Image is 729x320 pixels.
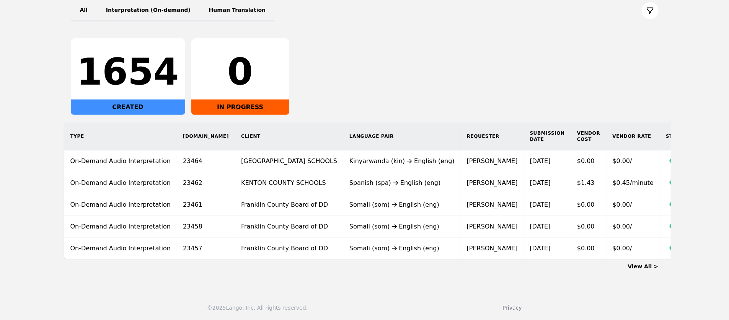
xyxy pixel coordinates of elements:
[343,122,461,150] th: Language Pair
[642,2,659,19] button: Filter
[571,122,607,150] th: Vendor Cost
[530,201,551,208] time: [DATE]
[207,304,308,312] div: © 2025 Lango, Inc. All rights reserved.
[64,172,177,194] td: On-Demand Audio Interpretation
[64,122,177,150] th: Type
[349,222,455,231] div: Somali (som) English (eng)
[613,223,632,230] span: $0.00/
[613,201,632,208] span: $0.00/
[502,305,522,311] a: Privacy
[461,122,524,150] th: Requester
[235,150,343,172] td: [GEOGRAPHIC_DATA] SCHOOLS
[71,100,185,115] div: CREATED
[530,223,551,230] time: [DATE]
[571,150,607,172] td: $0.00
[613,245,632,252] span: $0.00/
[77,54,179,90] div: 1654
[571,238,607,260] td: $0.00
[64,216,177,238] td: On-Demand Audio Interpretation
[461,150,524,172] td: [PERSON_NAME]
[349,178,455,188] div: Spanish (spa) English (eng)
[177,122,235,150] th: [DOMAIN_NAME]
[613,179,654,186] span: $0.45/minute
[571,216,607,238] td: $0.00
[607,122,660,150] th: Vendor Rate
[177,194,235,216] td: 23461
[349,200,455,209] div: Somali (som) English (eng)
[177,172,235,194] td: 23462
[177,150,235,172] td: 23464
[530,179,551,186] time: [DATE]
[571,172,607,194] td: $1.43
[235,122,343,150] th: Client
[235,216,343,238] td: Franklin County Board of DD
[235,172,343,194] td: KENTON COUNTY SCHOOLS
[613,157,632,165] span: $0.00/
[530,157,551,165] time: [DATE]
[177,216,235,238] td: 23458
[191,100,289,115] div: IN PROGRESS
[628,263,659,269] a: View All >
[461,216,524,238] td: [PERSON_NAME]
[461,172,524,194] td: [PERSON_NAME]
[660,122,718,150] th: Status
[235,238,343,260] td: Franklin County Board of DD
[64,194,177,216] td: On-Demand Audio Interpretation
[64,150,177,172] td: On-Demand Audio Interpretation
[461,194,524,216] td: [PERSON_NAME]
[349,157,455,166] div: Kinyarwanda (kin) English (eng)
[177,238,235,260] td: 23457
[235,194,343,216] td: Franklin County Board of DD
[530,245,551,252] time: [DATE]
[349,244,455,253] div: Somali (som) English (eng)
[461,238,524,260] td: [PERSON_NAME]
[571,194,607,216] td: $0.00
[64,238,177,260] td: On-Demand Audio Interpretation
[524,122,571,150] th: Submission Date
[197,54,283,90] div: 0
